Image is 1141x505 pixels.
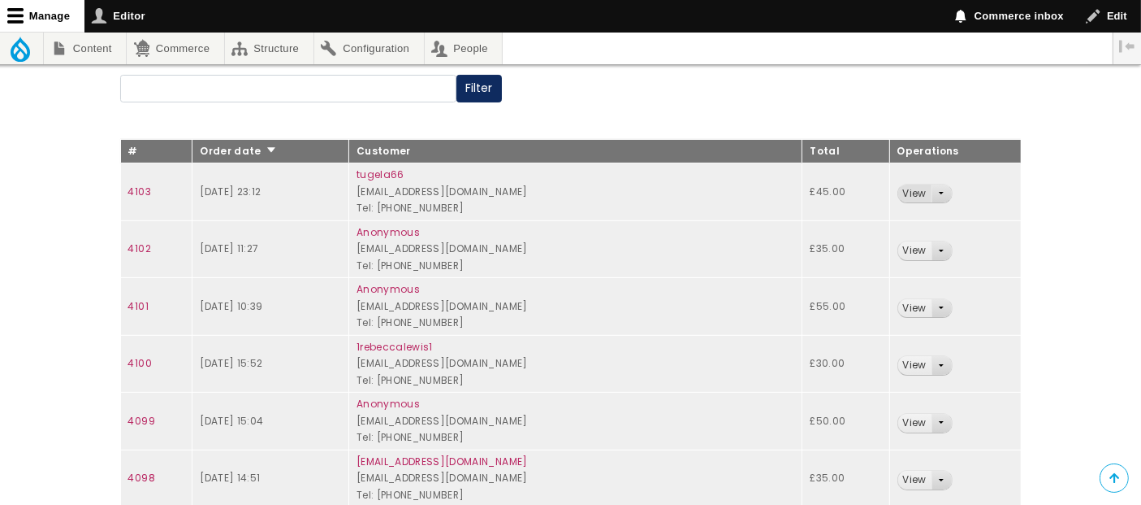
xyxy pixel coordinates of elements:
[127,33,223,64] a: Commerce
[348,220,802,278] td: [EMAIL_ADDRESS][DOMAIN_NAME] Tel: [PHONE_NUMBER]
[348,393,802,451] td: [EMAIL_ADDRESS][DOMAIN_NAME] Tel: [PHONE_NUMBER]
[128,299,149,313] a: 4101
[898,299,931,318] a: View
[898,414,931,433] a: View
[357,455,528,468] a: [EMAIL_ADDRESS][DOMAIN_NAME]
[120,139,192,163] th: #
[44,33,126,64] a: Content
[357,397,420,411] a: Anonymous
[128,471,155,485] a: 4098
[898,356,931,375] a: View
[898,242,931,260] a: View
[314,33,424,64] a: Configuration
[357,225,420,239] a: Anonymous
[802,163,889,221] td: £45.00
[898,471,931,490] a: View
[802,393,889,451] td: £50.00
[889,139,1021,163] th: Operations
[348,139,802,163] th: Customer
[348,335,802,393] td: [EMAIL_ADDRESS][DOMAIN_NAME] Tel: [PHONE_NUMBER]
[425,33,503,64] a: People
[200,471,260,485] time: [DATE] 14:51
[802,335,889,393] td: £30.00
[357,282,420,296] a: Anonymous
[128,185,151,198] a: 4103
[200,356,262,370] time: [DATE] 15:52
[357,340,433,354] a: 1rebeccalewis1
[1113,33,1141,60] button: Vertical orientation
[802,139,889,163] th: Total
[128,356,152,370] a: 4100
[200,414,263,428] time: [DATE] 15:04
[456,75,502,102] button: Filter
[802,278,889,336] td: £55.00
[128,414,155,428] a: 4099
[128,242,151,255] a: 4102
[898,185,931,203] a: View
[348,278,802,336] td: [EMAIL_ADDRESS][DOMAIN_NAME] Tel: [PHONE_NUMBER]
[802,220,889,278] td: £35.00
[225,33,313,64] a: Structure
[200,242,258,255] time: [DATE] 11:27
[200,144,277,158] a: Order date
[357,168,404,181] a: tugela66
[348,163,802,221] td: [EMAIL_ADDRESS][DOMAIN_NAME] Tel: [PHONE_NUMBER]
[200,185,261,198] time: [DATE] 23:12
[200,299,262,313] time: [DATE] 10:39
